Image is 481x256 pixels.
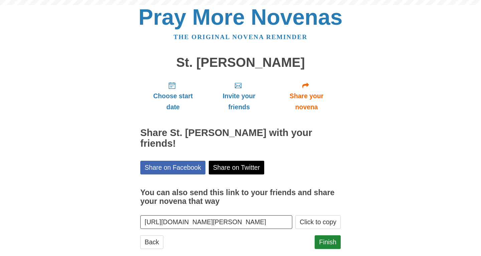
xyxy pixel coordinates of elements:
h2: Share St. [PERSON_NAME] with your friends! [140,128,341,149]
span: Invite your friends [212,91,266,113]
a: Invite your friends [206,76,272,116]
a: Share on Facebook [140,161,205,174]
a: Back [140,235,163,249]
a: Share your novena [272,76,341,116]
button: Click to copy [295,215,341,229]
a: Choose start date [140,76,206,116]
span: Share your novena [279,91,334,113]
a: Share on Twitter [209,161,265,174]
h3: You can also send this link to your friends and share your novena that way [140,188,341,206]
h1: St. [PERSON_NAME] [140,55,341,70]
span: Choose start date [147,91,199,113]
a: Finish [315,235,341,249]
a: The original novena reminder [174,33,308,40]
a: Pray More Novenas [139,5,343,29]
